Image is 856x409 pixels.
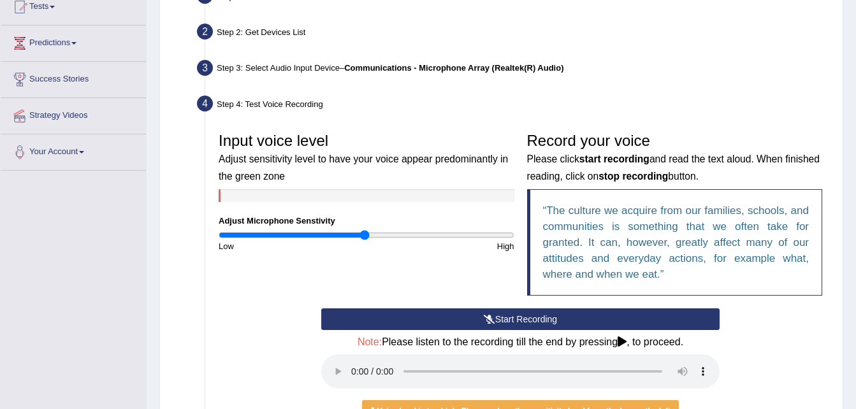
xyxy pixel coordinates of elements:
span: – [340,63,564,73]
h3: Record your voice [527,133,823,183]
h3: Input voice level [219,133,514,183]
a: Predictions [1,25,146,57]
div: Step 3: Select Audio Input Device [191,56,837,84]
label: Adjust Microphone Senstivity [219,215,335,227]
span: Note: [358,336,382,347]
b: start recording [579,154,649,164]
div: Step 4: Test Voice Recording [191,92,837,120]
b: stop recording [598,171,668,182]
a: Strategy Videos [1,98,146,130]
small: Please click and read the text aloud. When finished reading, click on button. [527,154,820,181]
h4: Please listen to the recording till the end by pressing , to proceed. [321,336,720,348]
div: High [366,240,521,252]
small: Adjust sensitivity level to have your voice appear predominantly in the green zone [219,154,508,181]
div: Low [212,240,366,252]
a: Success Stories [1,62,146,94]
button: Start Recording [321,308,720,330]
div: Step 2: Get Devices List [191,20,837,48]
q: The culture we acquire from our families, schools, and communities is something that we often tak... [543,204,809,280]
b: Communications - Microphone Array (Realtek(R) Audio) [344,63,563,73]
a: Your Account [1,134,146,166]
